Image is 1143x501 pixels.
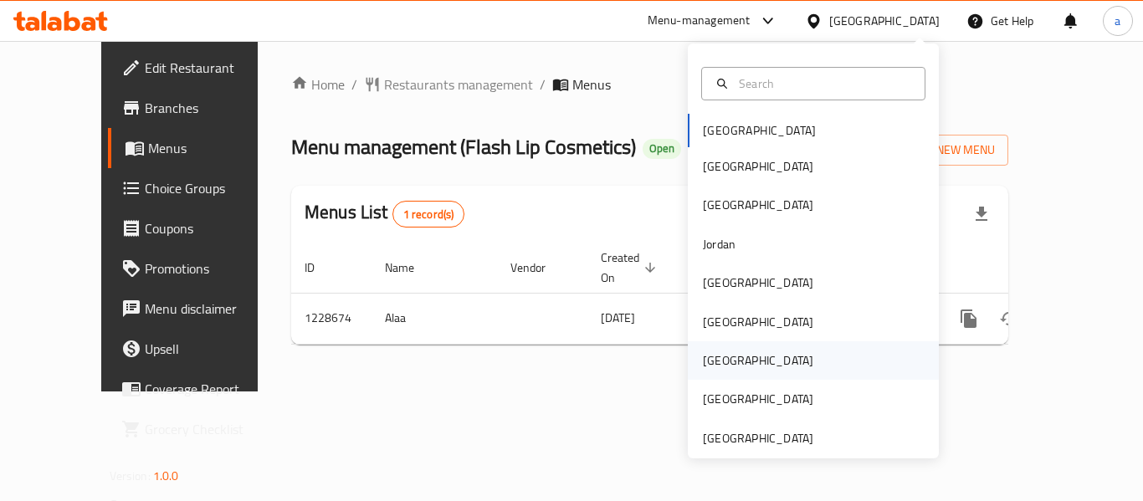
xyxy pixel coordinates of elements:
div: Export file [961,194,1002,234]
div: [GEOGRAPHIC_DATA] [703,157,813,176]
input: Search [732,74,915,93]
a: Coverage Report [108,369,292,409]
span: Name [385,258,436,278]
a: Promotions [108,248,292,289]
td: Alaa [372,293,497,344]
a: Branches [108,88,292,128]
span: Promotions [145,258,279,279]
span: Open [643,141,681,156]
span: ID [305,258,336,278]
a: Menus [108,128,292,168]
span: Menus [148,138,279,158]
button: more [949,299,989,339]
span: Choice Groups [145,178,279,198]
div: Open [643,139,681,159]
div: [GEOGRAPHIC_DATA] [703,390,813,408]
a: Coupons [108,208,292,248]
div: [GEOGRAPHIC_DATA] [703,196,813,214]
span: Add New Menu [892,140,995,161]
span: Menus [572,74,611,95]
h2: Menus List [305,200,464,227]
li: / [540,74,546,95]
span: Version: [110,465,151,487]
span: Edit Restaurant [145,58,279,78]
button: Change Status [989,299,1029,339]
div: [GEOGRAPHIC_DATA] [703,274,813,292]
a: Grocery Checklist [108,409,292,449]
span: a [1115,12,1120,30]
span: Upsell [145,339,279,359]
nav: breadcrumb [291,74,1008,95]
a: Choice Groups [108,168,292,208]
span: 1.0.0 [153,465,179,487]
a: Upsell [108,329,292,369]
a: Menu disclaimer [108,289,292,329]
span: Coupons [145,218,279,238]
span: Branches [145,98,279,118]
span: Coverage Report [145,379,279,399]
span: Grocery Checklist [145,419,279,439]
span: Restaurants management [384,74,533,95]
span: Menu disclaimer [145,299,279,319]
a: Restaurants management [364,74,533,95]
li: / [351,74,357,95]
span: [DATE] [601,307,635,329]
span: Vendor [510,258,567,278]
div: [GEOGRAPHIC_DATA] [703,313,813,331]
span: Created On [601,248,661,288]
div: [GEOGRAPHIC_DATA] [829,12,940,30]
div: Total records count [392,201,465,227]
a: Home [291,74,345,95]
button: Add New Menu [879,135,1008,166]
div: Jordan [703,235,736,253]
div: [GEOGRAPHIC_DATA] [703,351,813,370]
span: Menu management ( Flash Lip Cosmetics ) [291,128,636,166]
div: Menu-management [648,11,751,31]
a: Edit Restaurant [108,48,292,88]
div: [GEOGRAPHIC_DATA] [703,429,813,447]
span: 1 record(s) [393,207,464,222]
td: 1228674 [291,293,372,344]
